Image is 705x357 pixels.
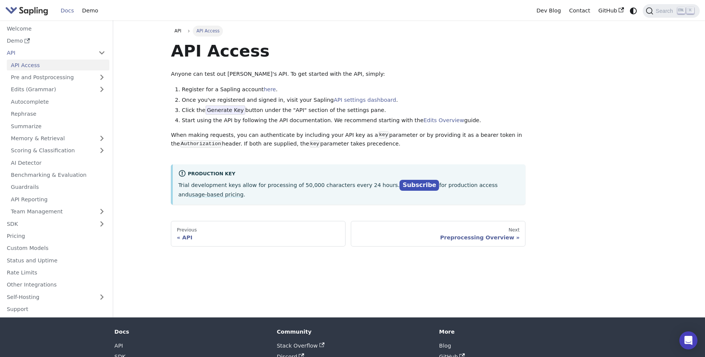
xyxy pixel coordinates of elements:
a: API Access [7,60,109,70]
a: PreviousAPI [171,221,346,247]
div: Previous [177,227,340,233]
span: Generate Key [206,106,246,115]
a: here [264,86,276,92]
button: Search (Ctrl+K) [643,4,699,18]
a: SDK [3,218,94,229]
nav: Breadcrumbs [171,26,525,36]
p: Anyone can test out [PERSON_NAME]'s API. To get started with the API, simply: [171,70,525,79]
a: AI Detector [7,157,109,168]
a: Status and Uptime [3,255,109,266]
div: Open Intercom Messenger [679,331,697,349]
a: API settings dashboard [334,97,396,103]
a: Guardrails [7,182,109,193]
div: Preprocessing Overview [357,234,520,241]
a: Demo [3,35,109,46]
a: Custom Models [3,243,109,254]
a: API Reporting [7,194,109,205]
a: API [3,47,94,58]
li: Click the button under the "API" section of the settings pane. [182,106,525,115]
h1: API Access [171,41,525,61]
p: Trial development keys allow for processing of 50,000 characters every 24 hours. for production a... [178,180,520,199]
a: Dev Blog [532,5,565,17]
div: More [439,328,591,335]
a: Stack Overflow [277,343,324,349]
a: Contact [565,5,594,17]
a: Pre and Postprocessing [7,72,109,83]
p: When making requests, you can authenticate by including your API key as a parameter or by providi... [171,131,525,149]
img: Sapling.ai [5,5,48,16]
span: API [175,28,181,34]
a: Subscribe [399,180,439,191]
a: Demo [78,5,102,17]
kbd: K [687,7,694,14]
a: Blog [439,343,451,349]
span: API Access [193,26,223,36]
a: Support [3,304,109,315]
div: Production Key [178,170,520,179]
li: Register for a Sapling account . [182,85,525,94]
a: Docs [57,5,78,17]
div: API [177,234,340,241]
a: Pricing [3,231,109,242]
li: Start using the API by following the API documentation. We recommend starting with the guide. [182,116,525,125]
a: Autocomplete [7,96,109,107]
button: Switch between dark and light mode (currently system mode) [628,5,639,16]
span: Search [653,8,677,14]
a: Team Management [7,206,109,217]
a: Memory & Retrieval [7,133,109,144]
a: Rephrase [7,109,109,120]
a: Rate Limits [3,267,109,278]
a: API [114,343,123,349]
a: Self-Hosting [3,291,109,302]
code: key [309,140,320,148]
code: Authorization [180,140,222,148]
a: NextPreprocessing Overview [351,221,525,247]
a: Summarize [7,121,109,132]
a: usage-based pricing [189,192,244,198]
a: Other Integrations [3,279,109,290]
a: API [171,26,185,36]
div: Next [357,227,520,233]
div: Community [277,328,429,335]
div: Docs [114,328,266,335]
a: Welcome [3,23,109,34]
li: Once you've registered and signed in, visit your Sapling . [182,96,525,105]
code: key [378,131,389,139]
a: Sapling.ai [5,5,51,16]
a: Edits Overview [424,117,464,123]
button: Collapse sidebar category 'API' [94,47,109,58]
a: GitHub [594,5,628,17]
a: Benchmarking & Evaluation [7,170,109,181]
nav: Docs pages [171,221,525,247]
a: Edits (Grammar) [7,84,109,95]
button: Expand sidebar category 'SDK' [94,218,109,229]
a: Scoring & Classification [7,145,109,156]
